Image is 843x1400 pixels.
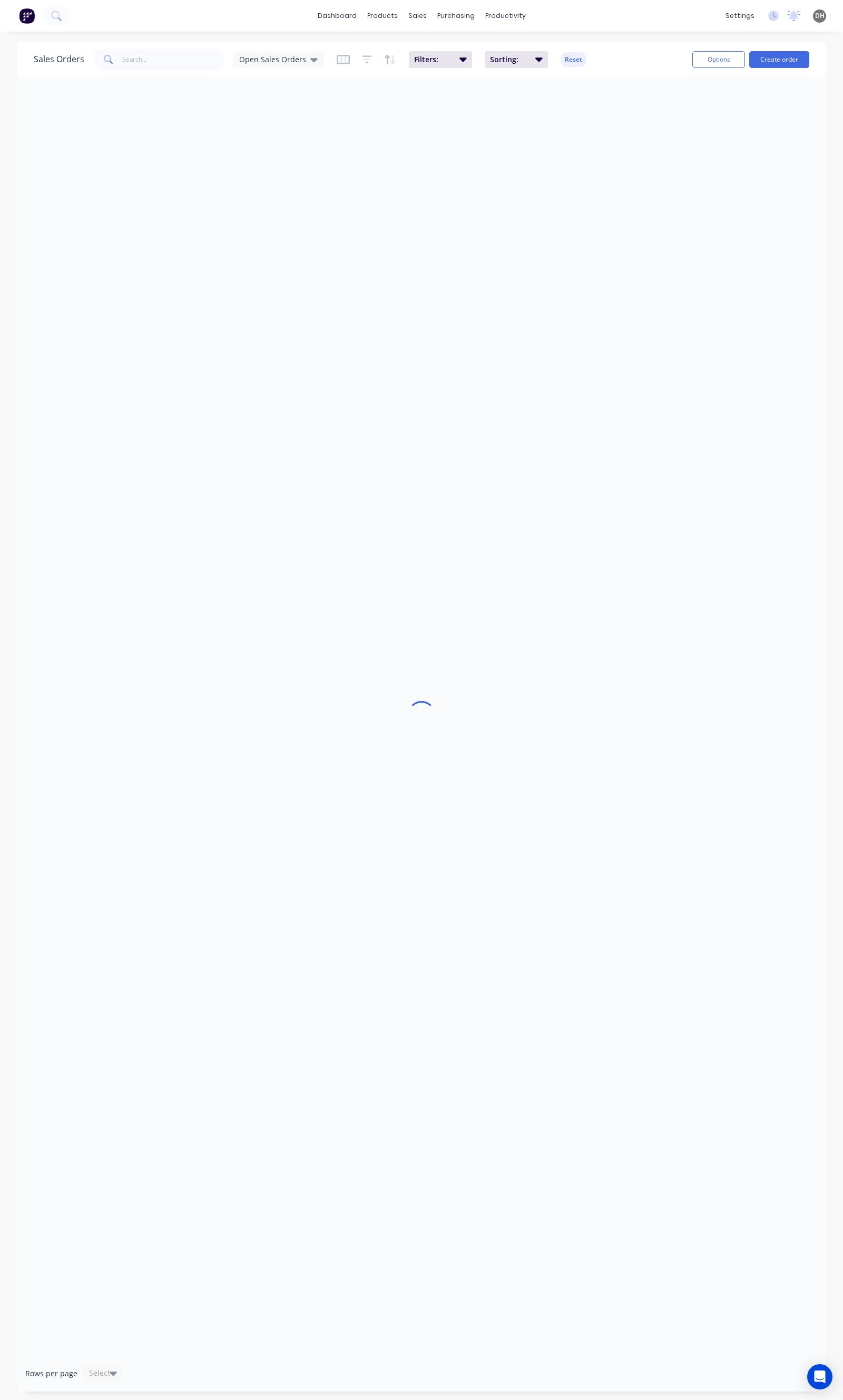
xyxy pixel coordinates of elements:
[403,8,432,24] div: sales
[19,8,35,24] img: Factory
[312,8,362,24] a: dashboard
[480,8,531,24] div: productivity
[362,8,403,24] div: products
[720,8,760,24] div: settings
[25,1368,77,1379] span: Rows per page
[239,54,306,65] span: Open Sales Orders
[432,8,480,24] div: purchasing
[89,1368,116,1378] div: Select...
[490,54,529,65] span: Sorting:
[34,54,84,64] h1: Sales Orders
[692,51,745,68] button: Options
[815,11,825,21] span: DH
[749,51,809,68] button: Create order
[122,49,225,70] input: Search...
[561,52,586,67] button: Reset
[414,54,453,65] span: Filters:
[807,1364,832,1389] div: Open Intercom Messenger
[485,51,548,68] button: Sorting:
[409,51,472,68] button: Filters:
